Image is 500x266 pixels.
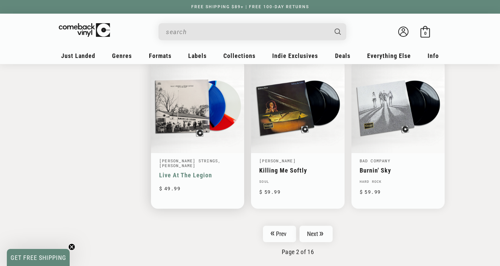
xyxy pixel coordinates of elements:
button: Search [329,23,347,40]
span: GET FREE SHIPPING [11,254,66,261]
a: Live At The Legion [159,172,236,179]
input: When autocomplete results are available use up and down arrows to review and enter to select [166,25,328,39]
span: Deals [335,52,350,59]
div: Search [158,23,346,40]
div: GET FREE SHIPPINGClose teaser [7,249,70,266]
span: Info [428,52,439,59]
span: Just Landed [61,52,95,59]
a: FREE SHIPPING $89+ | FREE 100-DAY RETURNS [184,4,316,9]
span: Genres [112,52,132,59]
span: Collections [223,52,255,59]
span: Everything Else [367,52,411,59]
a: Prev [263,226,296,242]
a: [PERSON_NAME] Strings [159,158,218,163]
button: Close teaser [68,243,75,250]
span: Labels [188,52,207,59]
p: Page 2 of 16 [151,248,445,255]
a: Bad Company [360,158,390,163]
span: Formats [149,52,171,59]
a: , [PERSON_NAME] [159,158,221,168]
span: Indie Exclusives [272,52,318,59]
a: [PERSON_NAME] [259,158,296,163]
nav: Pagination [151,226,445,255]
a: Next [300,226,333,242]
span: 0 [424,31,427,36]
a: Killing Me Softly [259,167,336,174]
a: Burnin' Sky [360,167,436,174]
